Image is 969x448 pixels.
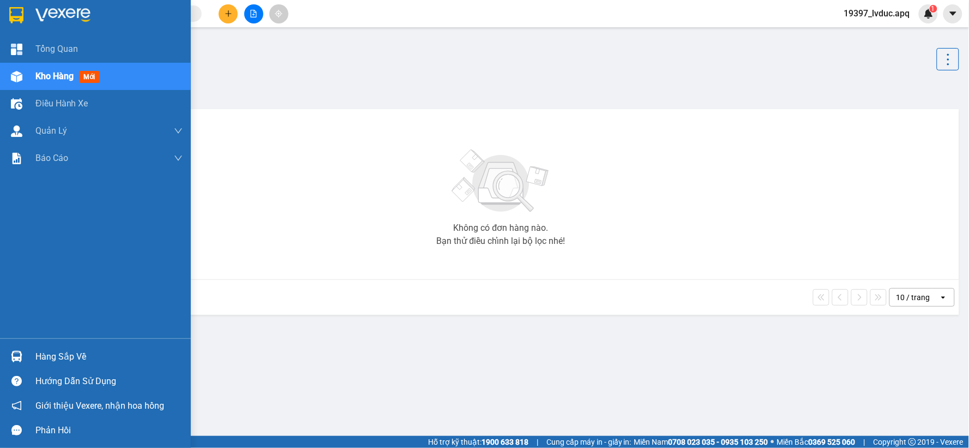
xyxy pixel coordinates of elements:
[537,436,538,448] span: |
[11,401,22,411] span: notification
[11,425,22,435] span: message
[835,7,919,20] span: 19397_lvduc.apq
[35,151,68,165] span: Báo cáo
[11,71,22,82] img: warehouse-icon
[546,436,631,448] span: Cung cấp máy in - giấy in:
[943,4,962,23] button: caret-down
[275,10,282,17] span: aim
[11,126,22,137] img: warehouse-icon
[924,9,934,19] img: icon-new-feature
[79,71,99,83] span: mới
[771,440,774,444] span: ⚪️
[35,97,88,110] span: Điều hành xe
[634,436,768,448] span: Miền Nam
[11,44,22,55] img: dashboard-icon
[35,71,74,81] span: Kho hàng
[948,9,958,19] span: caret-down
[9,7,23,23] img: logo-vxr
[896,292,930,303] div: 10 / trang
[447,143,556,219] img: svg+xml;base64,PHN2ZyBjbGFzcz0ibGlzdC1wbHVnX19zdmciIHhtbG5zPSJodHRwOi8vd3d3LnczLm9yZy8yMDAwL3N2Zy...
[225,10,232,17] span: plus
[11,376,22,386] span: question-circle
[11,153,22,164] img: solution-icon
[931,5,935,13] span: 1
[11,98,22,110] img: warehouse-icon
[482,438,528,446] strong: 1900 633 818
[35,422,183,439] div: Phản hồi
[35,349,183,365] div: Hàng sắp về
[777,436,856,448] span: Miền Bắc
[174,127,183,135] span: down
[908,438,916,446] span: copyright
[428,436,528,448] span: Hỗ trợ kỹ thuật:
[930,5,937,13] sup: 1
[269,4,288,23] button: aim
[809,438,856,446] strong: 0369 525 060
[244,4,263,23] button: file-add
[250,10,257,17] span: file-add
[11,351,22,362] img: warehouse-icon
[864,436,865,448] span: |
[35,42,78,56] span: Tổng Quan
[35,124,67,138] span: Quản Lý
[219,4,238,23] button: plus
[35,373,183,390] div: Hướng dẫn sử dụng
[669,438,768,446] strong: 0708 023 035 - 0935 103 250
[174,154,183,163] span: down
[939,293,948,302] svg: open
[437,237,565,246] div: Bạn thử điều chỉnh lại bộ lọc nhé!
[35,399,164,413] span: Giới thiệu Vexere, nhận hoa hồng
[454,224,549,232] div: Không có đơn hàng nào.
